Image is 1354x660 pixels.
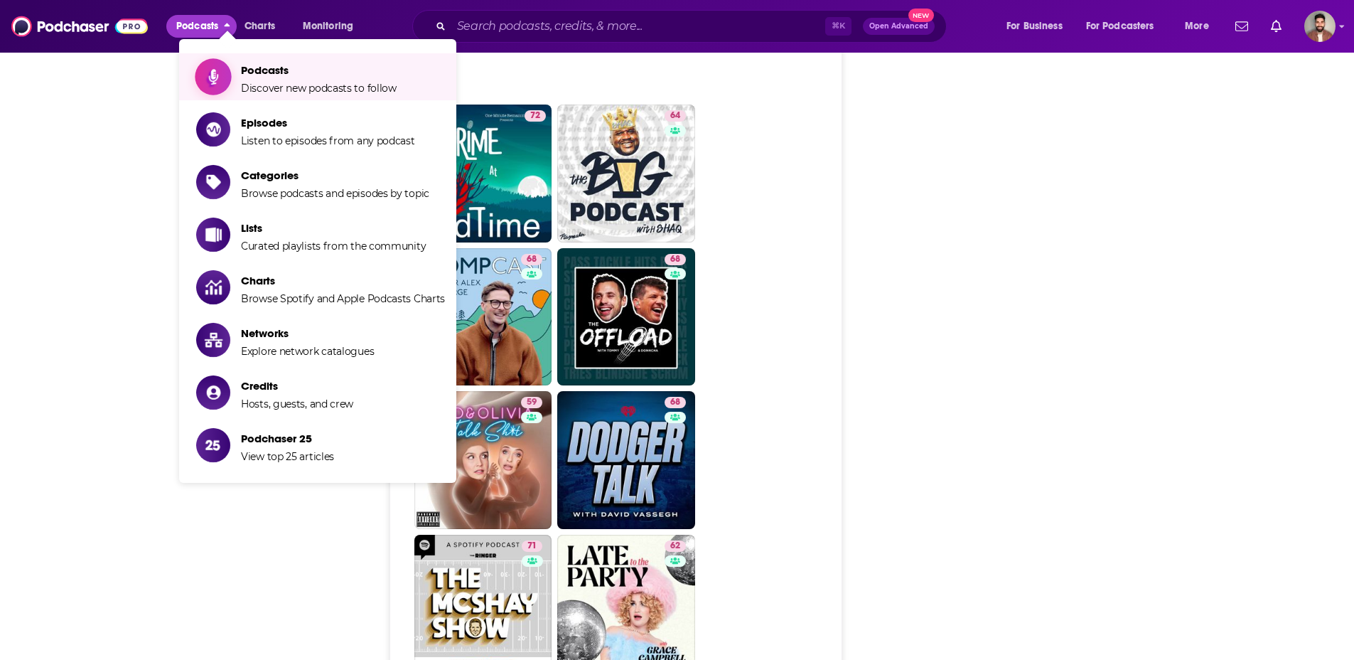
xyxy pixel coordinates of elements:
[670,252,680,267] span: 68
[557,391,695,529] a: 68
[1304,11,1336,42] button: Show profile menu
[241,450,334,463] span: View top 25 articles
[670,109,680,123] span: 64
[241,432,334,445] span: Podchaser 25
[527,539,537,553] span: 71
[241,63,397,77] span: Podcasts
[241,326,374,340] span: Networks
[522,541,542,552] a: 71
[1304,11,1336,42] img: User Profile
[670,395,680,410] span: 68
[1304,11,1336,42] span: Logged in as calmonaghan
[525,110,546,122] a: 72
[863,18,935,35] button: Open AdvancedNew
[241,134,415,147] span: Listen to episodes from any podcast
[530,109,540,123] span: 72
[166,15,237,38] button: close menu
[293,15,372,38] button: open menu
[665,254,686,265] a: 68
[825,17,851,36] span: ⌘ K
[665,541,686,552] a: 62
[527,395,537,410] span: 59
[241,82,397,95] span: Discover new podcasts to follow
[426,10,960,43] div: Search podcasts, credits, & more...
[241,187,429,200] span: Browse podcasts and episodes by topic
[557,248,695,386] a: 68
[11,13,148,40] img: Podchaser - Follow, Share and Rate Podcasts
[1185,16,1209,36] span: More
[245,16,275,36] span: Charts
[241,116,415,129] span: Episodes
[869,23,928,30] span: Open Advanced
[521,397,542,408] a: 59
[451,15,825,38] input: Search podcasts, credits, & more...
[1086,16,1154,36] span: For Podcasters
[527,252,537,267] span: 68
[670,539,680,553] span: 62
[241,240,426,252] span: Curated playlists from the community
[557,105,695,243] a: 64
[996,15,1080,38] button: open menu
[521,254,542,265] a: 68
[665,397,686,408] a: 68
[241,398,353,410] span: Hosts, guests, and crew
[241,221,426,235] span: Lists
[235,15,284,38] a: Charts
[241,169,429,182] span: Categories
[665,110,686,122] a: 64
[1175,15,1227,38] button: open menu
[241,292,445,305] span: Browse Spotify and Apple Podcasts Charts
[241,274,445,287] span: Charts
[241,345,374,358] span: Explore network catalogues
[1006,16,1063,36] span: For Business
[1265,14,1287,38] a: Show notifications dropdown
[241,379,353,393] span: Credits
[176,16,218,36] span: Podcasts
[1077,15,1175,38] button: open menu
[303,16,353,36] span: Monitoring
[1230,14,1254,38] a: Show notifications dropdown
[908,9,934,22] span: New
